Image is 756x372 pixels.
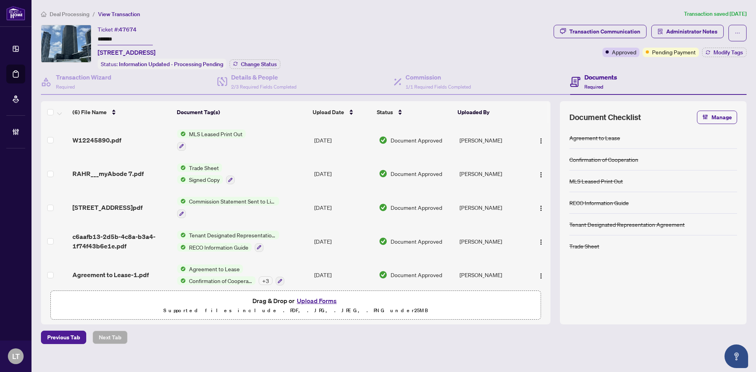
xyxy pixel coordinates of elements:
[93,331,128,344] button: Next Tab
[456,157,528,191] td: [PERSON_NAME]
[569,133,620,142] div: Agreement to Lease
[735,30,740,36] span: ellipsis
[406,84,471,90] span: 1/1 Required Fields Completed
[177,163,235,185] button: Status IconTrade SheetStatus IconSigned Copy
[41,25,91,62] img: IMG-W12245890_1.jpg
[569,177,623,185] div: MLS Leased Print Out
[712,111,732,124] span: Manage
[569,155,638,164] div: Confirmation of Cooperation
[186,231,279,239] span: Tenant Designated Representation Agreement
[72,169,144,178] span: RAHR___myAbode 7.pdf
[377,108,393,117] span: Status
[177,265,186,273] img: Status Icon
[69,101,174,123] th: (6) File Name
[569,242,599,250] div: Trade Sheet
[391,169,442,178] span: Document Approved
[612,48,636,56] span: Approved
[456,258,528,292] td: [PERSON_NAME]
[379,203,387,212] img: Document Status
[538,138,544,144] img: Logo
[56,84,75,90] span: Required
[454,101,525,123] th: Uploaded By
[186,243,252,252] span: RECO Information Guide
[50,11,89,18] span: Deal Processing
[231,72,296,82] h4: Details & People
[391,203,442,212] span: Document Approved
[456,123,528,157] td: [PERSON_NAME]
[569,25,640,38] div: Transaction Communication
[177,163,186,172] img: Status Icon
[535,201,547,214] button: Logo
[379,237,387,246] img: Document Status
[379,270,387,279] img: Document Status
[311,224,376,258] td: [DATE]
[554,25,647,38] button: Transaction Communication
[41,11,46,17] span: home
[56,72,111,82] h4: Transaction Wizard
[47,331,80,344] span: Previous Tab
[311,258,376,292] td: [DATE]
[311,123,376,157] td: [DATE]
[456,191,528,224] td: [PERSON_NAME]
[684,9,747,19] article: Transaction saved [DATE]
[177,231,279,252] button: Status IconTenant Designated Representation AgreementStatus IconRECO Information Guide
[186,175,223,184] span: Signed Copy
[713,50,743,55] span: Modify Tags
[584,72,617,82] h4: Documents
[666,25,717,38] span: Administrator Notes
[456,224,528,258] td: [PERSON_NAME]
[98,48,156,57] span: [STREET_ADDRESS]
[51,291,541,320] span: Drag & Drop orUpload FormsSupported files include .PDF, .JPG, .JPEG, .PNG under25MB
[535,268,547,281] button: Logo
[241,61,277,67] span: Change Status
[252,296,339,306] span: Drag & Drop or
[391,136,442,144] span: Document Approved
[295,296,339,306] button: Upload Forms
[697,111,737,124] button: Manage
[177,175,186,184] img: Status Icon
[56,306,536,315] p: Supported files include .PDF, .JPG, .JPEG, .PNG under 25 MB
[177,130,246,151] button: Status IconMLS Leased Print Out
[177,130,186,138] img: Status Icon
[538,273,544,279] img: Logo
[651,25,724,38] button: Administrator Notes
[230,59,280,69] button: Change Status
[119,26,137,33] span: 47674
[535,134,547,146] button: Logo
[379,136,387,144] img: Document Status
[177,265,284,286] button: Status IconAgreement to LeaseStatus IconConfirmation of Cooperation+3
[98,25,137,34] div: Ticket #:
[652,48,696,56] span: Pending Payment
[177,197,186,205] img: Status Icon
[72,270,149,279] span: Agreement to Lease-1.pdf
[72,232,171,251] span: c6aafb13-2d5b-4c8a-b3a4-1f74f43b6e1e.pdf
[177,197,279,218] button: Status IconCommission Statement Sent to Listing Brokerage
[41,331,86,344] button: Previous Tab
[186,130,246,138] span: MLS Leased Print Out
[186,197,279,205] span: Commission Statement Sent to Listing Brokerage
[177,231,186,239] img: Status Icon
[535,167,547,180] button: Logo
[724,344,748,368] button: Open asap
[538,172,544,178] img: Logo
[569,112,641,123] span: Document Checklist
[538,239,544,245] img: Logo
[72,135,121,145] span: W12245890.pdf
[374,101,454,123] th: Status
[658,29,663,34] span: solution
[406,72,471,82] h4: Commission
[186,163,222,172] span: Trade Sheet
[311,191,376,224] td: [DATE]
[186,276,256,285] span: Confirmation of Cooperation
[584,84,603,90] span: Required
[535,235,547,248] button: Logo
[313,108,344,117] span: Upload Date
[379,169,387,178] img: Document Status
[309,101,374,123] th: Upload Date
[119,61,223,68] span: Information Updated - Processing Pending
[72,108,107,117] span: (6) File Name
[311,157,376,191] td: [DATE]
[569,220,685,229] div: Tenant Designated Representation Agreement
[6,6,25,20] img: logo
[231,84,296,90] span: 2/3 Required Fields Completed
